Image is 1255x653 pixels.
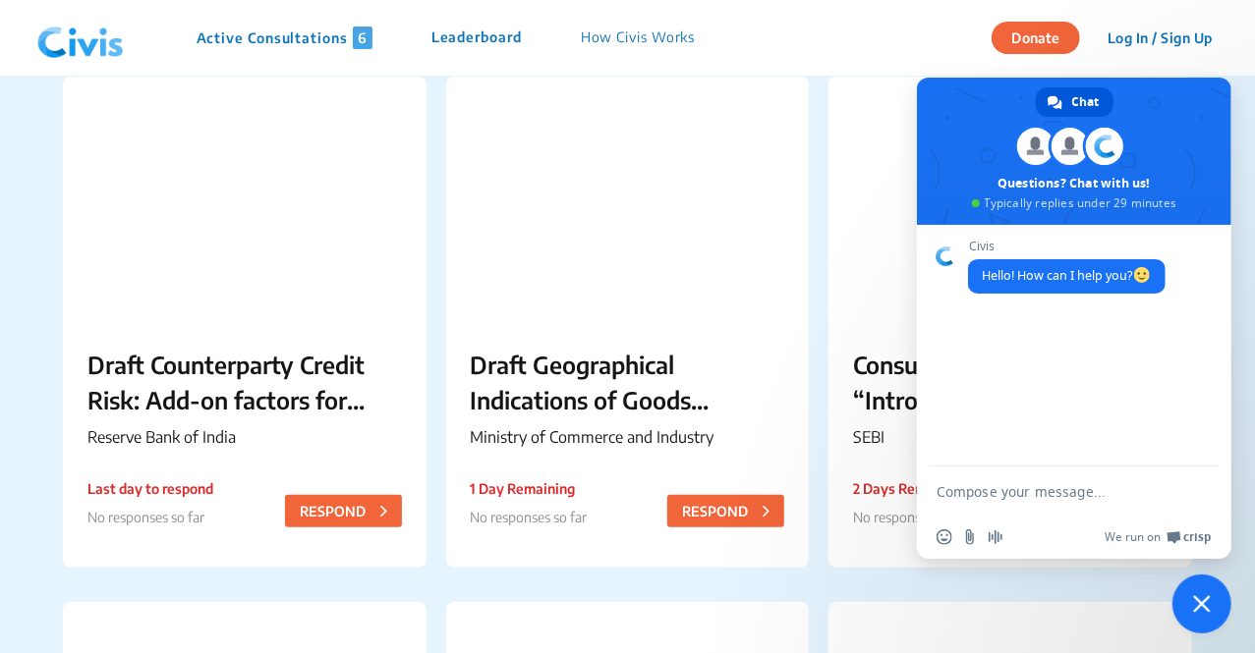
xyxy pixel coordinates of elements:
p: Consultation Paper on “Introduction of Closing Auction Session in the Equity Cash Segment” [853,347,1168,417]
div: Close chat [1172,574,1231,633]
p: SEBI [853,425,1168,449]
span: Send a file [962,529,978,545]
span: No responses so far [87,509,204,525]
img: navlogo.png [29,9,132,68]
textarea: Compose your message... [937,483,1169,501]
span: Audio message [988,529,1003,545]
p: 2 Days Remaining [853,478,970,499]
span: Hello! How can I help you? [982,267,1152,284]
span: Civis [968,240,1166,253]
span: We run on [1105,529,1161,545]
a: Draft Counterparty Credit Risk: Add-on factors for computation of Potential Future Exposure - Rev... [63,77,427,568]
p: Reserve Bank of India [87,425,402,449]
a: We run onCrisp [1105,529,1212,545]
div: Chat [1036,87,1113,117]
span: Crisp [1183,529,1212,545]
a: Donate [992,27,1095,46]
span: Chat [1072,87,1100,117]
span: No responses so far [471,509,588,525]
button: Log In / Sign Up [1095,23,1226,53]
span: No responses so far [853,509,970,525]
p: How Civis Works [581,27,696,49]
p: Draft Counterparty Credit Risk: Add-on factors for computation of Potential Future Exposure - Rev... [87,347,402,417]
button: RESPOND [667,495,784,527]
p: Last day to respond [87,478,213,499]
p: Leaderboard [431,27,522,49]
a: Draft Geographical Indications of Goods (Registration and Protection) (Amendment) Rules, 2025Mini... [446,77,810,568]
p: 1 Day Remaining [471,478,588,499]
span: Insert an emoji [937,529,952,545]
span: 6 [353,27,372,49]
button: RESPOND [285,495,402,527]
p: Active Consultations [197,27,372,49]
p: Ministry of Commerce and Industry [471,425,785,449]
a: Consultation Paper on “Introduction of Closing Auction Session in the Equity Cash Segment”SEBI2 D... [828,77,1192,568]
p: Draft Geographical Indications of Goods (Registration and Protection) (Amendment) Rules, 2025 [471,347,785,417]
button: Donate [992,22,1080,54]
